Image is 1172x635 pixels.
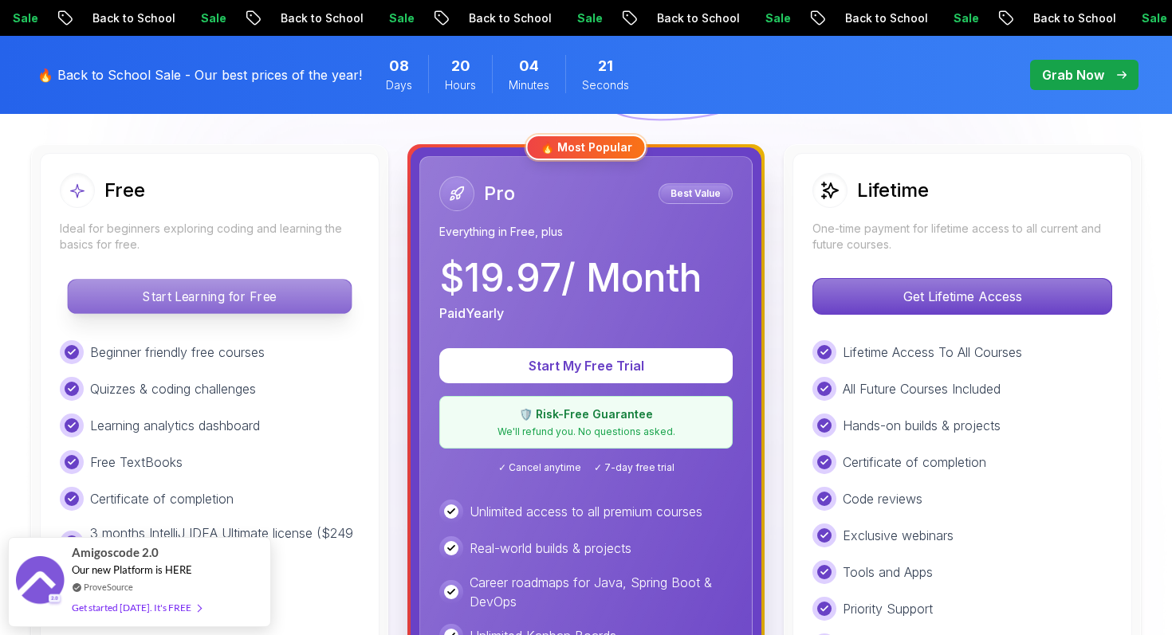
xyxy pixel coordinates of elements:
button: Start My Free Trial [439,348,733,383]
button: Get Lifetime Access [812,278,1112,315]
p: Sale [166,10,217,26]
span: Amigoscode 2.0 [72,543,159,562]
p: Best Value [661,186,730,202]
p: Everything in Free, plus [439,224,733,240]
h2: Pro [484,181,515,206]
p: Back to School [57,10,166,26]
p: Certificate of completion [843,453,986,472]
p: Hands-on builds & projects [843,416,1001,435]
p: Sale [354,10,405,26]
span: Days [386,77,412,93]
p: Code reviews [843,489,922,508]
p: Sale [542,10,593,26]
button: Start Learning for Free [67,279,352,314]
span: 21 Seconds [598,55,613,77]
img: provesource social proof notification image [16,556,64,608]
p: 🔥 Back to School Sale - Our best prices of the year! [37,65,362,84]
h2: Free [104,178,145,203]
p: Tools and Apps [843,562,933,582]
p: Back to School [246,10,354,26]
a: Start My Free Trial [439,358,733,374]
p: Career roadmaps for Java, Spring Boot & DevOps [470,573,733,611]
p: All Future Courses Included [843,379,1001,398]
div: Get started [DATE]. It's FREE [72,598,201,617]
span: 8 Days [389,55,409,77]
a: ProveSource [84,580,133,594]
p: Lifetime Access To All Courses [843,343,1022,362]
p: Start My Free Trial [458,356,714,375]
span: Hours [445,77,476,93]
span: 20 Hours [451,55,470,77]
p: $ 19.97 / Month [439,259,702,297]
p: Beginner friendly free courses [90,343,265,362]
p: Back to School [434,10,542,26]
a: Get Lifetime Access [812,288,1112,304]
p: 🛡️ Risk-Free Guarantee [450,406,722,422]
p: 3 months IntelliJ IDEA Ultimate license ($249 value) [90,523,360,562]
span: Our new Platform is HERE [72,563,192,576]
p: Real-world builds & projects [470,539,631,558]
p: Get Lifetime Access [813,279,1111,314]
p: Paid Yearly [439,304,504,323]
p: Start Learning for Free [68,280,351,313]
p: Priority Support [843,599,933,618]
p: Back to School [622,10,730,26]
p: Free TextBooks [90,453,183,472]
p: We'll refund you. No questions asked. [450,425,722,438]
p: Quizzes & coding challenges [90,379,256,398]
p: Sale [1107,10,1158,26]
h2: Lifetime [857,178,929,203]
p: Back to School [998,10,1107,26]
p: Certificate of completion [90,489,234,508]
span: Minutes [509,77,549,93]
span: Seconds [582,77,629,93]
p: Sale [918,10,969,26]
p: Learning analytics dashboard [90,416,260,435]
p: One-time payment for lifetime access to all current and future courses. [812,221,1112,253]
p: Exclusive webinars [843,526,954,545]
p: Back to School [810,10,918,26]
span: 4 Minutes [519,55,539,77]
p: Unlimited access to all premium courses [470,502,702,521]
a: Start Learning for Free [60,288,360,304]
span: ✓ Cancel anytime [498,461,581,474]
span: ✓ 7-day free trial [594,461,674,474]
p: Ideal for beginners exploring coding and learning the basics for free. [60,221,360,253]
p: Grab Now [1042,65,1104,84]
p: Sale [730,10,781,26]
